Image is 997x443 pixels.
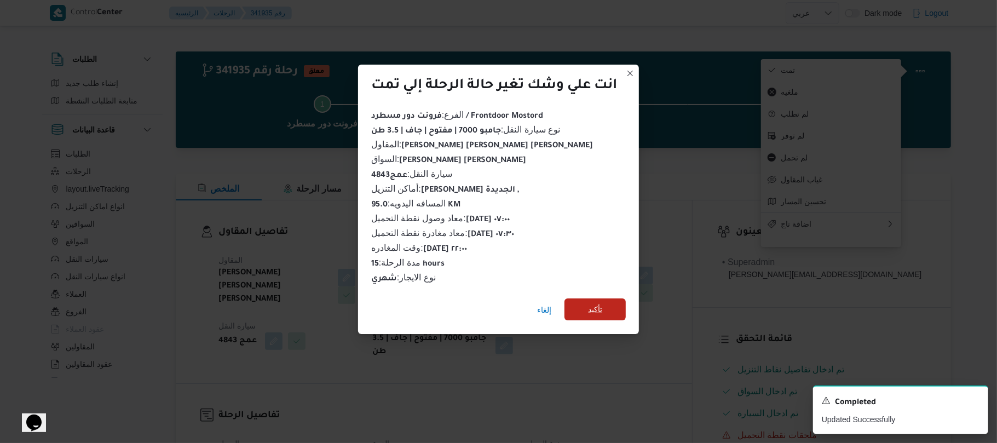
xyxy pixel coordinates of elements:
span: وقت المغادره : [371,243,467,252]
span: نوع الايجار : [371,273,436,282]
p: Updated Successfully [822,414,979,425]
span: إلغاء [537,303,551,317]
span: الفرع : [371,110,543,119]
b: [DATE] ٠٧:٠٠ [466,216,510,225]
button: تأكيد [564,298,626,320]
span: أماكن التنزيل : [371,184,519,193]
iframe: chat widget [11,399,46,432]
span: تأكيد [588,303,602,316]
span: سيارة النقل : [371,169,452,179]
b: 15 hours [371,260,445,269]
span: المقاول : [371,140,593,149]
div: انت علي وشك تغير حالة الرحلة إلي تمت [371,78,617,95]
button: إلغاء [533,299,556,321]
span: مدة الرحلة : [371,258,445,267]
span: المسافه اليدويه : [371,199,460,208]
b: [PERSON_NAME] الجديدة , [421,186,519,195]
b: شهري [371,275,397,284]
span: نوع سيارة النقل : [371,125,560,134]
button: Closes this modal window [624,67,637,80]
b: فرونت دور مسطرد / Frontdoor Mostord [371,112,543,121]
b: [DATE] ٢٢:٠٠ [423,245,467,254]
b: [PERSON_NAME] [PERSON_NAME] [399,157,526,165]
b: [PERSON_NAME] [PERSON_NAME] [PERSON_NAME] [401,142,593,151]
b: [DATE] ٠٧:٣٠ [468,231,514,239]
span: Completed [835,396,876,410]
div: Notification [822,395,979,410]
b: عمج4843 [371,171,407,180]
span: معاد وصول نقطة التحميل : [371,214,510,223]
span: معاد مغادرة نقطة التحميل : [371,228,514,238]
b: 95.0 KM [371,201,460,210]
span: السواق : [371,154,526,164]
b: جامبو 7000 | مفتوح | جاف | 3.5 طن [371,127,501,136]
